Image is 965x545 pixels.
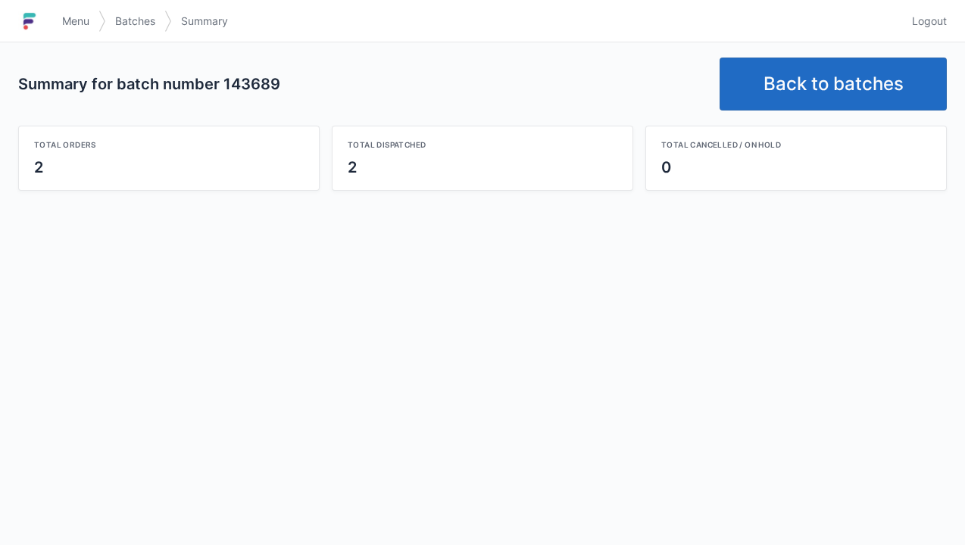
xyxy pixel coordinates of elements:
span: Menu [62,14,89,29]
a: Back to batches [720,58,947,111]
div: Total dispatched [348,139,617,151]
span: Logout [912,14,947,29]
div: 2 [34,157,304,178]
div: Total orders [34,139,304,151]
a: Batches [106,8,164,35]
a: Menu [53,8,98,35]
a: Summary [172,8,237,35]
span: Batches [115,14,155,29]
h2: Summary for batch number 143689 [18,73,707,95]
span: Summary [181,14,228,29]
div: 0 [661,157,931,178]
img: logo-small.jpg [18,9,41,33]
img: svg> [98,3,106,39]
div: 2 [348,157,617,178]
a: Logout [903,8,947,35]
div: Total cancelled / on hold [661,139,931,151]
img: svg> [164,3,172,39]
